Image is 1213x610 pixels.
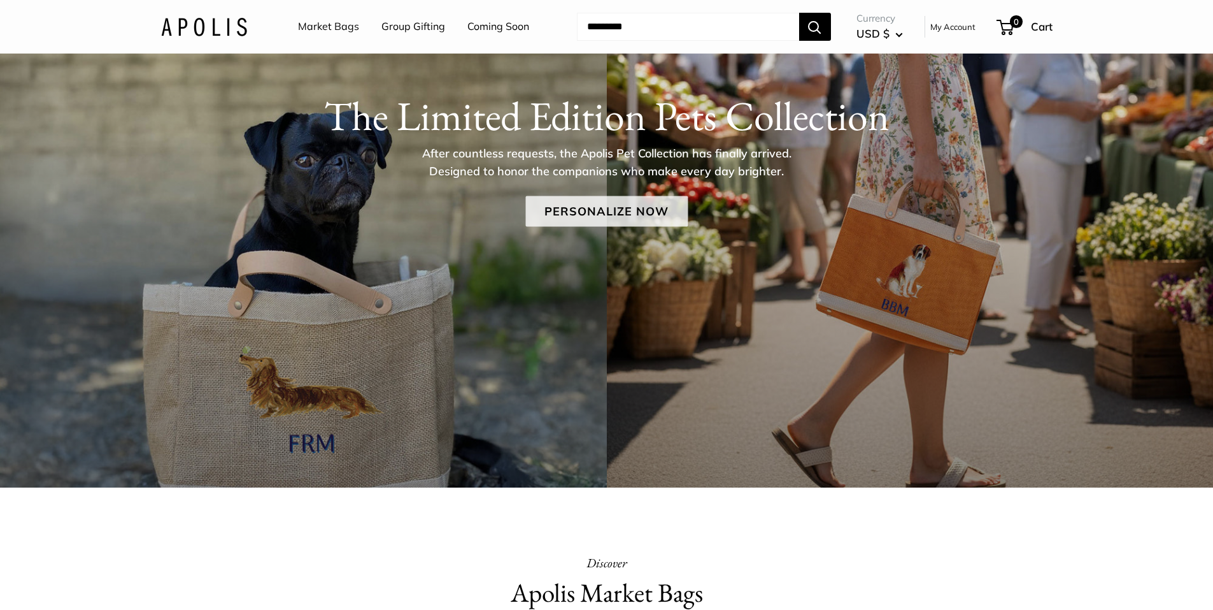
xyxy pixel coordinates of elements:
[1031,20,1053,33] span: Cart
[467,17,529,36] a: Coming Soon
[856,10,903,27] span: Currency
[930,19,975,34] a: My Account
[799,13,831,41] button: Search
[161,91,1053,140] h1: The Limited Edition Pets Collection
[525,196,688,226] a: Personalize Now
[577,13,799,41] input: Search...
[400,144,814,180] p: After countless requests, the Apolis Pet Collection has finally arrived. Designed to honor the co...
[381,17,445,36] a: Group Gifting
[384,551,830,574] p: Discover
[1009,15,1022,28] span: 0
[298,17,359,36] a: Market Bags
[856,24,903,44] button: USD $
[856,27,890,40] span: USD $
[161,17,247,36] img: Apolis
[998,17,1053,37] a: 0 Cart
